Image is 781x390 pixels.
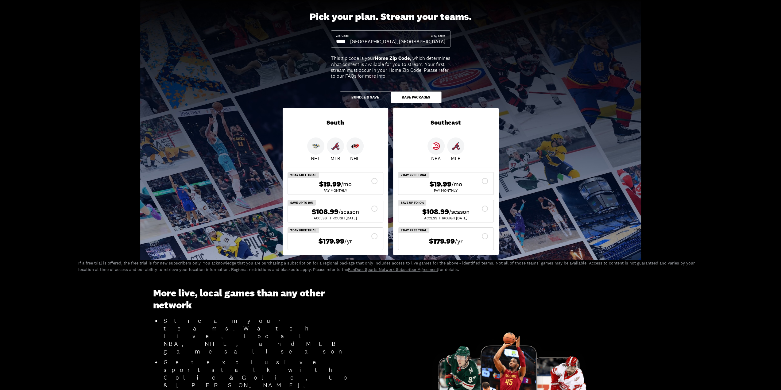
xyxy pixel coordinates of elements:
div: Southeast [393,108,499,137]
span: /season [449,207,470,216]
div: [GEOGRAPHIC_DATA], [GEOGRAPHIC_DATA] [350,38,445,45]
p: NHL [350,155,360,162]
span: $19.99 [430,180,451,189]
span: $108.99 [312,207,338,216]
div: Pay Monthly [403,189,489,192]
div: 7 Day Free Trial [398,228,429,233]
img: Hurricanes [351,142,359,150]
b: Home Zip Code [375,55,410,61]
div: South [283,108,388,137]
span: /mo [451,180,462,188]
div: ACCESS THROUGH [DATE] [403,216,489,220]
div: 7 Day Free Trial [398,172,429,178]
h3: More live, local games than any other network [153,288,353,311]
span: $179.99 [319,237,344,246]
span: /yr [344,237,352,245]
div: Pay Monthly [293,189,378,192]
button: Base Packages [391,91,442,103]
span: /mo [341,180,352,188]
button: Bundle & Save [340,91,391,103]
span: $108.99 [422,207,449,216]
span: /yr [455,237,463,245]
a: FanDuel Sports Network Subscriber Agreement [348,267,438,272]
img: Braves [452,142,460,150]
div: This zip code is your , which determines what content is available for you to stream. Your first ... [331,55,450,79]
li: Stream your teams. Watch live, local NBA, NHL, and MLB games all season [161,317,353,355]
div: Save Up To 10% [398,200,426,206]
img: Predators [312,142,320,150]
div: 7 Day Free Trial [288,172,319,178]
span: $179.99 [429,237,455,246]
div: Save Up To 10% [288,200,316,206]
div: City, State [431,34,445,38]
p: NBA [431,155,441,162]
img: Hawks [432,142,440,150]
p: NHL [311,155,320,162]
p: MLB [451,155,461,162]
span: /season [338,207,359,216]
p: MLB [331,155,340,162]
div: ACCESS THROUGH [DATE] [293,216,378,220]
div: Zip Code [336,34,349,38]
div: Pick your plan. Stream your teams. [310,11,472,23]
img: Braves [331,142,339,150]
div: 7 Day Free Trial [288,228,319,233]
span: $19.99 [319,180,341,189]
p: If a free trial is offered, the free trial is for new subscribers only. You acknowledge that you ... [78,260,703,273]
